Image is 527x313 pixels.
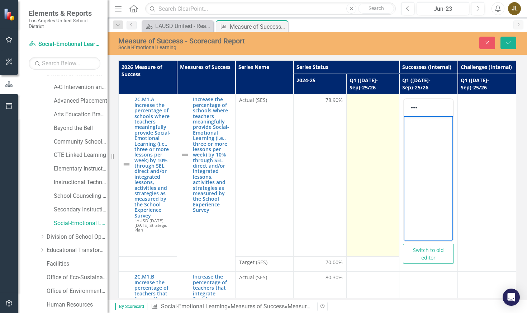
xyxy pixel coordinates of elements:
[239,274,290,281] span: Actual (SES)
[118,45,338,50] div: Social-Emotional Learning
[54,165,108,173] a: Elementary Instruction
[54,178,108,187] a: Instructional Technology Initiative
[155,22,212,31] div: LAUSD Unified - Ready for the World
[161,303,228,310] a: Social-Emotional Learning
[239,259,290,266] span: Target (SES)
[29,40,100,48] a: Social-Emotional Learning
[326,274,343,281] span: 80.30%
[503,289,520,306] div: Open Intercom Messenger
[4,8,16,21] img: ClearPoint Strategy
[47,246,108,254] a: Educational Transformation Office
[326,259,343,266] span: 70.00%
[47,274,108,282] a: Office of Eco-Sustainability
[326,97,343,104] span: 78.90%
[29,9,100,18] span: Elements & Reports
[54,124,108,132] a: Beyond the Bell
[47,233,108,241] a: Division of School Operations
[115,303,147,310] span: By Scorecard
[134,218,167,233] span: LAUSD [DATE]-[DATE] Strategic Plan
[54,83,108,92] a: A-G Intervention and Support
[358,4,394,14] button: Search
[181,150,189,159] img: Not Defined
[54,111,108,119] a: Arts Education Branch
[419,5,467,13] div: Jun-23
[47,287,108,295] a: Office of Environmental Health and Safety
[134,97,173,218] a: 2C.M1.A Increase the percentage of schools where teachers meaningfully provide Social-Emotional L...
[54,219,108,228] a: Social-Emotional Learning
[118,37,338,45] div: Measure of Success - Scorecard Report
[151,303,312,311] div: » »
[239,97,290,104] span: Actual (SES)
[54,97,108,105] a: Advanced Placement
[508,2,521,15] button: JL
[47,260,108,268] a: Facilities
[29,18,100,29] small: Los Angeles Unified School District
[54,138,108,146] a: Community Schools Initiative
[122,160,131,169] img: Not Defined
[369,5,384,11] span: Search
[29,57,100,70] input: Search Below...
[288,303,386,310] div: Measure of Success - Scorecard Report
[54,192,108,200] a: School Counseling Services
[54,206,108,214] a: Secondary Instruction
[417,2,469,15] button: Jun-23
[404,116,453,241] iframe: Rich Text Area. Press ALT-0 for help.
[403,244,454,264] button: Switch to old editor
[230,22,286,31] div: Measure of Success - Scorecard Report
[143,22,212,31] a: LAUSD Unified - Ready for the World
[54,151,108,159] a: CTE Linked Learning
[47,301,108,309] a: Human Resources
[145,3,396,15] input: Search ClearPoint...
[193,97,232,212] a: Increase the percentage of schools where teachers meaningfully provide Social-Emotional Learning ...
[231,303,285,310] a: Measures of Success
[408,103,420,113] button: Reveal or hide additional toolbar items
